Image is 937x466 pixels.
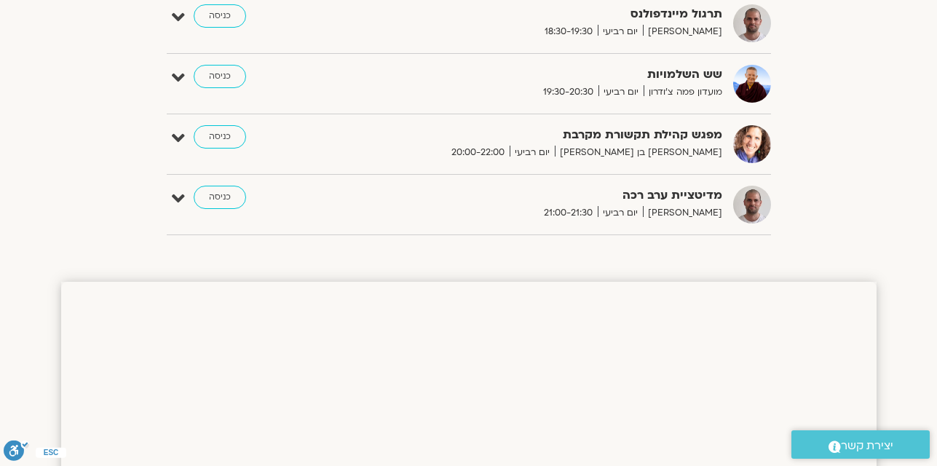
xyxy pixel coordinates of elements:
[598,84,644,100] span: יום רביעי
[598,24,643,39] span: יום רביעי
[555,145,722,160] span: [PERSON_NAME] בן [PERSON_NAME]
[194,65,246,88] a: כניסה
[538,84,598,100] span: 19:30-20:30
[365,4,722,24] strong: תרגול מיינדפולנס
[643,205,722,221] span: [PERSON_NAME]
[539,205,598,221] span: 21:00-21:30
[446,145,510,160] span: 20:00-22:00
[194,125,246,149] a: כניסה
[791,430,930,459] a: יצירת קשר
[643,24,722,39] span: [PERSON_NAME]
[598,205,643,221] span: יום רביעי
[194,186,246,209] a: כניסה
[644,84,722,100] span: מועדון פמה צ'ודרון
[841,436,893,456] span: יצירת קשר
[365,186,722,205] strong: מדיטציית ערב רכה
[365,125,722,145] strong: מפגש קהילת תקשורת מקרבת
[510,145,555,160] span: יום רביעי
[539,24,598,39] span: 18:30-19:30
[365,65,722,84] strong: שש השלמויות
[194,4,246,28] a: כניסה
